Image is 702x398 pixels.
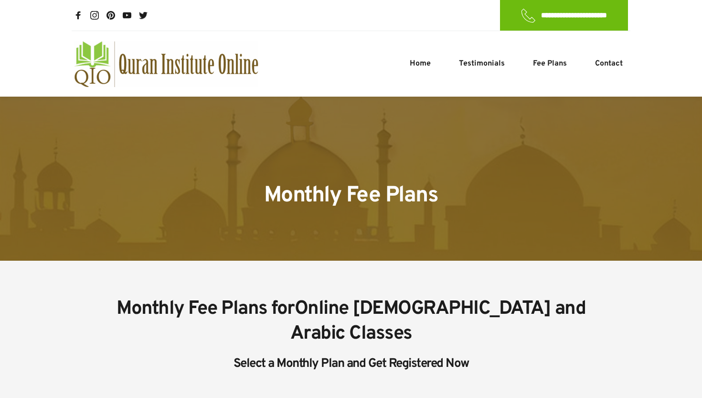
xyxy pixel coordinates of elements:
span: Contact [595,58,623,69]
a: Online [DEMOGRAPHIC_DATA] and Arabic Classes [290,297,589,346]
a: Home [407,58,433,69]
a: quran-institute-online-australia [74,41,258,87]
span: Monthly Fee Plans [264,182,438,210]
a: Contact [593,58,625,69]
span: Fee Plans [533,58,567,69]
span: Testimonials [459,58,505,69]
a: Testimonials [457,58,507,69]
a: Fee Plans [531,58,569,69]
span: Home [410,58,431,69]
span: Select a Monthly Plan and Get Registered Now [234,356,469,372]
span: Monthly Fee Plans for [117,297,295,321]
